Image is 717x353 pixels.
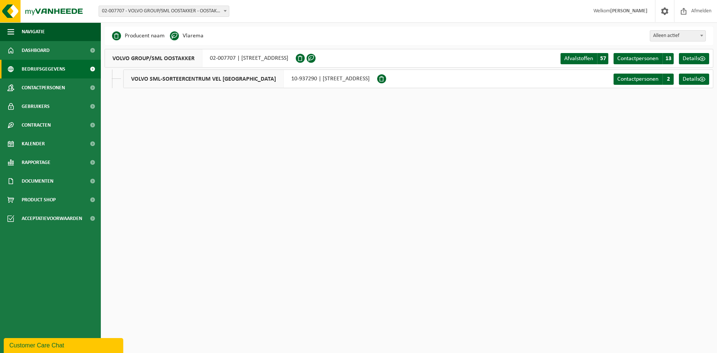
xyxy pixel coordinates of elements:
[662,53,674,64] span: 13
[614,53,674,64] a: Contactpersonen 13
[679,53,709,64] a: Details
[105,49,296,68] div: 02-007707 | [STREET_ADDRESS]
[564,56,593,62] span: Afvalstoffen
[99,6,229,16] span: 02-007707 - VOLVO GROUP/SML OOSTAKKER - OOSTAKKER
[124,70,284,88] span: VOLVO SML-SORTEERCENTRUM VEL [GEOGRAPHIC_DATA]
[22,78,65,97] span: Contactpersonen
[22,134,45,153] span: Kalender
[683,56,699,62] span: Details
[22,116,51,134] span: Contracten
[22,97,50,116] span: Gebruikers
[617,56,658,62] span: Contactpersonen
[22,22,45,41] span: Navigatie
[123,69,377,88] div: 10-937290 | [STREET_ADDRESS]
[22,41,50,60] span: Dashboard
[650,31,705,41] span: Alleen actief
[112,30,165,41] li: Producent naam
[22,191,56,209] span: Product Shop
[610,8,648,14] strong: [PERSON_NAME]
[99,6,229,17] span: 02-007707 - VOLVO GROUP/SML OOSTAKKER - OOSTAKKER
[561,53,608,64] a: Afvalstoffen 57
[683,76,699,82] span: Details
[662,74,674,85] span: 2
[614,74,674,85] a: Contactpersonen 2
[597,53,608,64] span: 57
[22,209,82,228] span: Acceptatievoorwaarden
[617,76,658,82] span: Contactpersonen
[105,49,202,67] span: VOLVO GROUP/SML OOSTAKKER
[170,30,204,41] li: Vlarema
[22,60,65,78] span: Bedrijfsgegevens
[22,172,53,191] span: Documenten
[679,74,709,85] a: Details
[22,153,50,172] span: Rapportage
[650,30,706,41] span: Alleen actief
[4,337,125,353] iframe: chat widget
